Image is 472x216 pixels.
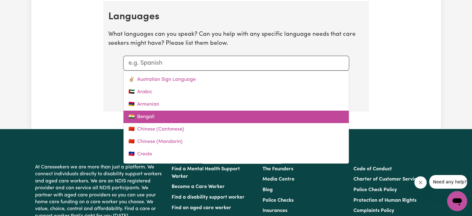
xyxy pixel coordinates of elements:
[353,167,392,172] a: Code of Conduct
[172,195,245,200] a: Find a disability support worker
[353,198,416,203] a: Protection of Human Rights
[128,76,135,83] span: ✌🏼
[124,98,349,111] a: Armenian
[263,208,287,213] a: Insurances
[123,71,349,164] div: menu-options
[124,136,349,148] a: Chinese (Mandarin)
[124,111,349,123] a: Bengali
[263,198,294,203] a: Police Checks
[128,138,135,145] span: 🇨🇳
[263,187,273,192] a: Blog
[128,163,135,170] span: 🇨🇿
[429,175,467,189] iframe: Message from company
[172,184,225,189] a: Become a Care Worker
[128,88,135,96] span: 🇦🇪
[128,150,135,158] span: 🇭🇹
[172,167,240,179] a: Find a Mental Health Support Worker
[124,73,349,86] a: Australian Sign Language
[414,176,427,189] iframe: Close message
[128,113,135,121] span: 🇮🇳
[128,101,135,108] span: 🇦🇲
[124,123,349,136] a: Chinese (Cantonese)
[172,205,231,210] a: Find an aged care worker
[128,126,135,133] span: 🇨🇳
[447,191,467,211] iframe: Button to launch messaging window
[108,30,364,48] p: What languages can you speak? Can you help with any specific language needs that care seekers mig...
[263,177,294,182] a: Media Centre
[124,86,349,98] a: Arabic
[108,11,364,23] h2: Languages
[353,187,397,192] a: Police Check Policy
[124,160,349,173] a: Czech
[353,177,419,182] a: Charter of Customer Service
[128,58,344,68] input: e.g. Spanish
[263,167,293,172] a: The Founders
[124,148,349,160] a: Creole
[353,208,394,213] a: Complaints Policy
